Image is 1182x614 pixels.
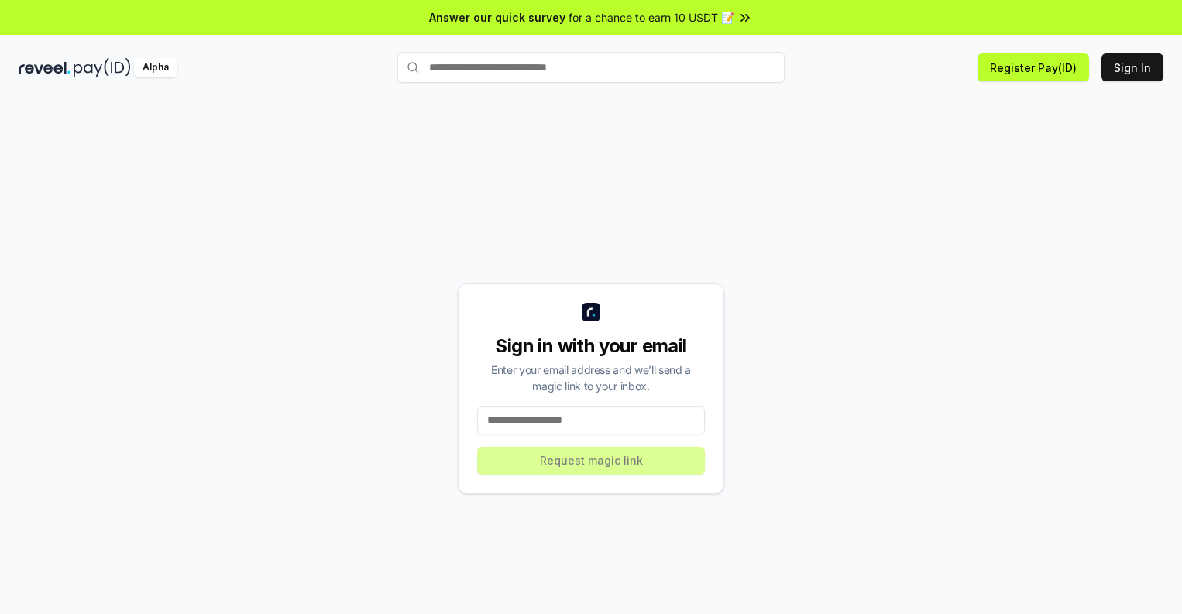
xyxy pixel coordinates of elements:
span: Answer our quick survey [429,9,565,26]
img: reveel_dark [19,58,70,77]
img: pay_id [74,58,131,77]
div: Enter your email address and we’ll send a magic link to your inbox. [477,362,705,394]
div: Alpha [134,58,177,77]
button: Register Pay(ID) [978,53,1089,81]
button: Sign In [1101,53,1163,81]
span: for a chance to earn 10 USDT 📝 [569,9,734,26]
img: logo_small [582,303,600,321]
div: Sign in with your email [477,334,705,358]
